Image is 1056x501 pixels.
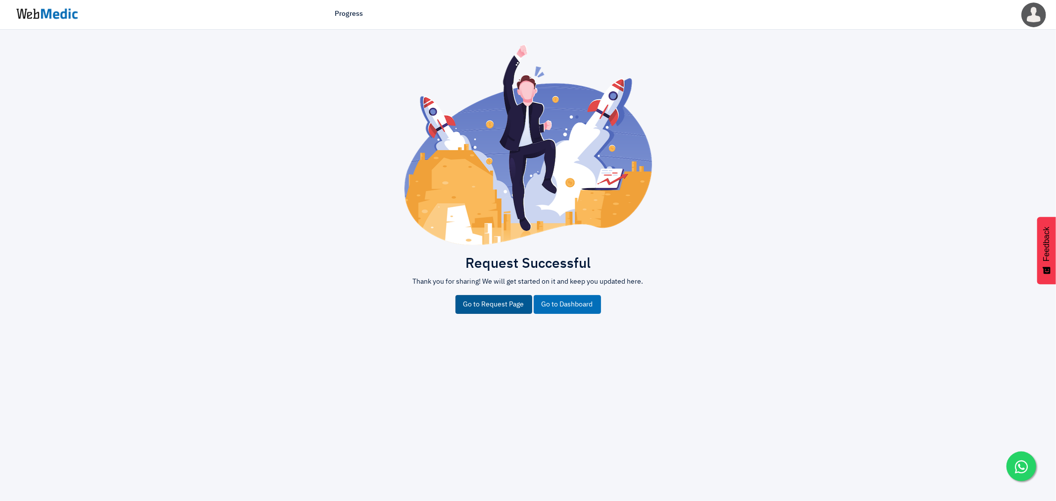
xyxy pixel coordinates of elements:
[534,295,601,314] a: Go to Dashboard
[1042,227,1051,261] span: Feedback
[1037,217,1056,284] button: Feedback - Show survey
[404,45,652,245] img: success.png
[246,255,810,273] h2: Request Successful
[335,9,363,19] a: Progress
[455,295,532,314] a: Go to Request Page
[246,277,810,287] p: Thank you for sharing! We will get started on it and keep you updated here.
